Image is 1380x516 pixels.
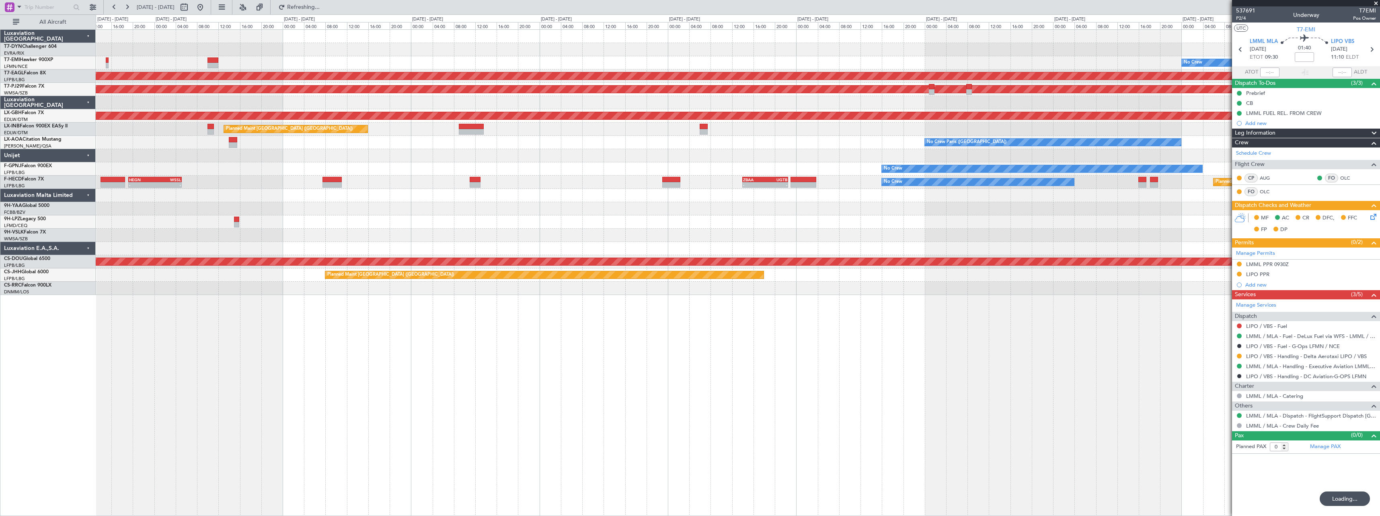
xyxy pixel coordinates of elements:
[1181,22,1203,29] div: 00:00
[4,124,20,129] span: LX-INB
[1244,187,1258,196] div: FO
[4,217,46,221] a: 9H-LPZLegacy 500
[9,16,87,29] button: All Aircraft
[4,256,50,261] a: CS-DOUGlobal 6500
[1245,120,1376,127] div: Add new
[4,209,25,215] a: FCBB/BZV
[4,90,28,96] a: WMSA/SZB
[1235,312,1257,321] span: Dispatch
[287,4,320,10] span: Refreshing...
[1261,214,1269,222] span: MF
[1235,129,1275,138] span: Leg Information
[669,16,700,23] div: [DATE] - [DATE]
[4,230,24,235] span: 9H-VSLK
[4,203,22,208] span: 9H-YAA
[1236,301,1276,309] a: Manage Services
[154,22,176,29] div: 00:00
[111,22,133,29] div: 16:00
[689,22,711,29] div: 04:00
[1325,174,1338,182] div: FO
[541,16,572,23] div: [DATE] - [DATE]
[4,50,24,56] a: EVRA/RIX
[1351,431,1363,439] span: (0/0)
[90,22,111,29] div: 12:00
[1246,412,1376,419] a: LMML / MLA - Dispatch - FlightSupport Dispatch [GEOGRAPHIC_DATA]
[327,269,454,281] div: Planned Maint [GEOGRAPHIC_DATA] ([GEOGRAPHIC_DATA])
[497,22,518,29] div: 16:00
[1331,38,1354,46] span: LIPO VBS
[1054,16,1085,23] div: [DATE] - [DATE]
[368,22,390,29] div: 16:00
[454,22,475,29] div: 08:00
[4,63,28,70] a: LFMN/NCE
[754,22,775,29] div: 16:00
[797,16,828,23] div: [DATE] - [DATE]
[1096,22,1117,29] div: 08:00
[860,22,882,29] div: 12:00
[1302,214,1309,222] span: CR
[284,16,315,23] div: [DATE] - [DATE]
[129,177,155,182] div: HEGN
[4,223,27,229] a: LFMD/CEQ
[197,22,218,29] div: 08:00
[1235,290,1256,299] span: Services
[4,44,57,49] a: T7-DYNChallenger 604
[1340,174,1358,182] a: OLC
[1010,22,1032,29] div: 16:00
[1183,16,1214,23] div: [DATE] - [DATE]
[1250,53,1263,61] span: ETOT
[647,22,668,29] div: 20:00
[1245,68,1258,76] span: ATOT
[1265,53,1278,61] span: 09:30
[4,217,20,221] span: 9H-LPZ
[4,57,53,62] a: T7-EMIHawker 900XP
[743,177,765,182] div: ZBAA
[4,137,62,142] a: LX-AOACitation Mustang
[1236,15,1255,22] span: P2/4
[1246,90,1265,96] div: Prebrief
[743,182,765,187] div: -
[839,22,860,29] div: 08:00
[1331,45,1347,53] span: [DATE]
[1322,214,1335,222] span: DFC,
[412,16,443,23] div: [DATE] - [DATE]
[4,57,20,62] span: T7-EMI
[1260,174,1278,182] a: AUG
[1235,201,1311,210] span: Dispatch Checks and Weather
[4,71,46,76] a: T7-EAGLFalcon 8X
[4,84,44,89] a: T7-PJ29Falcon 7X
[176,22,197,29] div: 04:00
[4,164,21,168] span: F-GPNJ
[325,22,347,29] div: 08:00
[1250,45,1266,53] span: [DATE]
[1246,271,1269,278] div: LIPO PPR
[1184,57,1202,69] div: No Crew
[989,22,1010,29] div: 12:00
[1236,250,1275,258] a: Manage Permits
[1235,138,1249,147] span: Crew
[1351,79,1363,87] span: (3/3)
[4,183,25,189] a: LFPB/LBG
[4,262,25,268] a: LFPB/LBG
[137,4,175,11] span: [DATE] - [DATE]
[240,22,261,29] div: 16:00
[561,22,582,29] div: 04:00
[1250,38,1278,46] span: LMML MLA
[1261,226,1267,234] span: FP
[1280,226,1288,234] span: DP
[818,22,839,29] div: 04:00
[347,22,368,29] div: 12:00
[1203,22,1224,29] div: 04:00
[1246,110,1322,117] div: LMML FUEL REL. FROM CREW
[21,19,85,25] span: All Aircraft
[155,177,181,182] div: WSSL
[946,22,967,29] div: 04:00
[1297,25,1315,34] span: T7-EMI
[4,111,22,115] span: LX-GBH
[4,137,23,142] span: LX-AOA
[1246,353,1367,360] a: LIPO / VBS - Handling - Delta Aerotaxi LIPO / VBS
[1354,68,1367,76] span: ALDT
[133,22,154,29] div: 20:00
[927,136,1006,148] div: No Crew Paris ([GEOGRAPHIC_DATA])
[4,170,25,176] a: LFPB/LBG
